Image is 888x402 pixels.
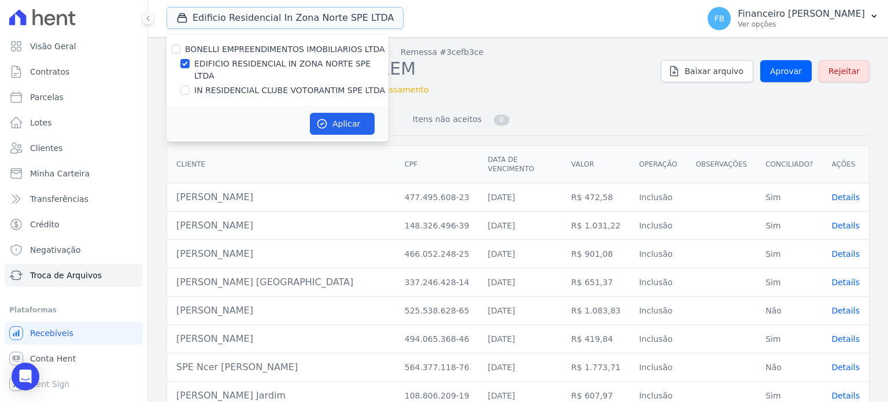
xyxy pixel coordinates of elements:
[30,91,64,103] span: Parcelas
[819,60,869,82] a: Rejeitar
[310,113,375,135] button: Aplicar
[30,270,102,281] span: Troca de Arquivos
[630,146,686,183] th: Operação
[831,221,860,230] a: Details
[30,327,73,339] span: Recebíveis
[562,325,630,353] td: R$ 419,84
[30,168,90,179] span: Minha Carteira
[831,363,860,372] span: translation missing: pt-BR.manager.charges.file_imports.show.table_row.details
[831,278,860,287] span: translation missing: pt-BR.manager.charges.file_imports.show.table_row.details
[30,193,88,205] span: Transferências
[395,325,479,353] td: 494.065.368-46
[822,146,869,183] th: Ações
[5,322,143,345] a: Recebíveis
[831,334,860,344] span: translation missing: pt-BR.manager.charges.file_imports.show.table_row.details
[630,183,686,212] td: Inclusão
[395,183,479,212] td: 477.495.608-23
[479,146,562,183] th: Data de vencimento
[756,325,822,353] td: Sim
[395,240,479,268] td: 466.052.248-25
[404,105,512,136] a: Itens não aceitos 0
[9,303,138,317] div: Plataformas
[30,117,52,128] span: Lotes
[756,353,822,382] td: Não
[194,84,385,97] label: IN RESIDENCIAL CLUBE VOTORANTIM SPE LTDA
[831,306,860,315] a: Details
[30,66,69,78] span: Contratos
[686,146,756,183] th: Observações
[167,183,395,212] td: [PERSON_NAME]
[630,297,686,325] td: Inclusão
[479,268,562,297] td: [DATE]
[630,268,686,297] td: Inclusão
[395,212,479,240] td: 148.326.496-39
[756,212,822,240] td: Sim
[831,391,860,400] a: Details
[756,297,822,325] td: Não
[395,268,479,297] td: 337.246.428-14
[479,183,562,212] td: [DATE]
[30,142,62,154] span: Clientes
[167,325,395,353] td: [PERSON_NAME]
[756,183,822,212] td: Sim
[831,363,860,372] a: Details
[5,137,143,160] a: Clientes
[479,353,562,382] td: [DATE]
[831,221,860,230] span: translation missing: pt-BR.manager.charges.file_imports.show.table_row.details
[395,353,479,382] td: 564.377.118-76
[5,60,143,83] a: Contratos
[760,60,812,82] a: Aprovar
[494,115,510,126] span: 0
[395,297,479,325] td: 525.538.628-65
[30,244,81,256] span: Negativação
[831,306,860,315] span: translation missing: pt-BR.manager.charges.file_imports.show.table_row.details
[30,353,76,364] span: Conta Hent
[630,240,686,268] td: Inclusão
[770,65,802,77] span: Aprovar
[167,353,395,382] td: SPE Ncer [PERSON_NAME]
[479,297,562,325] td: [DATE]
[756,240,822,268] td: Sim
[30,219,60,230] span: Crédito
[5,187,143,211] a: Transferências
[167,240,395,268] td: [PERSON_NAME]
[167,297,395,325] td: [PERSON_NAME]
[831,249,860,259] span: translation missing: pt-BR.manager.charges.file_imports.show.table_row.details
[5,264,143,287] a: Troca de Arquivos
[166,7,404,29] button: Edificio Residencial In Zona Norte SPE LTDA
[630,353,686,382] td: Inclusão
[831,193,860,202] span: translation missing: pt-BR.manager.charges.file_imports.show.table_row.details
[5,347,143,370] a: Conta Hent
[831,193,860,202] a: Details
[562,240,630,268] td: R$ 901,08
[756,146,822,183] th: Conciliado?
[12,363,39,390] div: Open Intercom Messenger
[831,334,860,344] a: Details
[395,146,479,183] th: CPF
[738,8,865,20] p: Financeiro [PERSON_NAME]
[630,325,686,353] td: Inclusão
[831,391,860,400] span: translation missing: pt-BR.manager.charges.file_imports.show.table_row.details
[828,65,860,77] span: Rejeitar
[167,212,395,240] td: [PERSON_NAME]
[5,86,143,109] a: Parcelas
[401,46,484,58] a: Remessa #3cefb3ce
[562,353,630,382] td: R$ 1.773,71
[698,2,888,35] button: FB Financeiro [PERSON_NAME] Ver opções
[562,268,630,297] td: R$ 651,37
[479,212,562,240] td: [DATE]
[30,40,76,52] span: Visão Geral
[406,108,484,131] span: Itens não aceitos
[5,238,143,261] a: Negativação
[5,111,143,134] a: Lotes
[562,297,630,325] td: R$ 1.083,83
[479,240,562,268] td: [DATE]
[714,14,724,23] span: FB
[5,162,143,185] a: Minha Carteira
[661,60,753,82] a: Baixar arquivo
[562,212,630,240] td: R$ 1.031,22
[5,213,143,236] a: Crédito
[5,35,143,58] a: Visão Geral
[185,45,385,54] label: BONELLI EMPREENDIMENTOS IMOBILIARIOS LTDA
[756,268,822,297] td: Sim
